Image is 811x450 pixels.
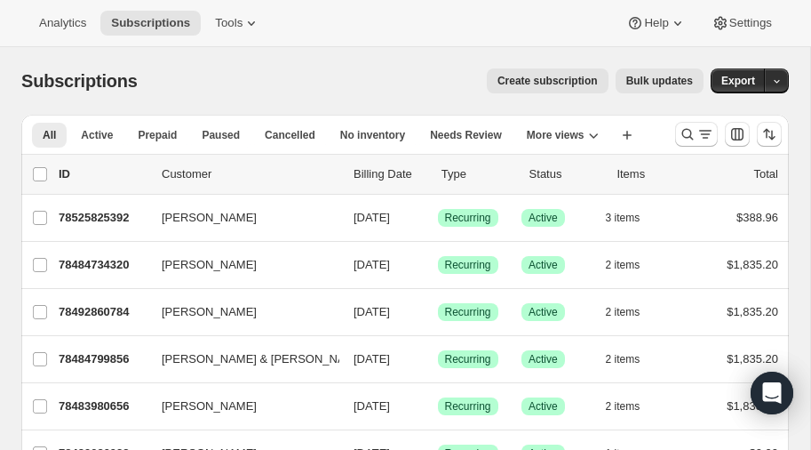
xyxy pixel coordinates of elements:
button: Create new view [613,123,641,148]
button: More views [516,123,609,148]
span: [DATE] [354,399,390,413]
p: Billing Date [354,165,427,183]
span: Recurring [445,211,491,225]
button: Search and filter results [675,122,718,147]
div: Open Intercom Messenger [751,372,793,414]
button: 2 items [606,253,660,277]
button: Settings [701,11,783,36]
div: 78483980656[PERSON_NAME][DATE]SuccessRecurringSuccessActive2 items$1,835.20 [59,394,778,419]
span: More views [527,128,584,142]
button: Sort the results [757,122,782,147]
button: Customize table column order and visibility [725,122,750,147]
span: Subscriptions [111,16,190,30]
span: 3 items [606,211,640,225]
button: Tools [204,11,271,36]
span: 2 items [606,258,640,272]
span: Cancelled [265,128,315,142]
p: Status [529,165,603,183]
span: Active [529,352,558,366]
span: [PERSON_NAME] [162,303,257,321]
button: 2 items [606,300,660,325]
span: [PERSON_NAME] [162,398,257,415]
button: [PERSON_NAME] [151,204,329,232]
span: $1,835.20 [727,305,778,318]
button: Export [711,68,766,93]
span: Active [529,399,558,414]
span: [PERSON_NAME] [162,209,257,227]
span: 2 items [606,305,640,319]
span: $1,835.20 [727,352,778,366]
button: [PERSON_NAME] & [PERSON_NAME] [151,345,329,374]
span: 2 items [606,352,640,366]
span: No inventory [340,128,405,142]
p: 78484799856 [59,350,147,368]
p: Customer [162,165,339,183]
button: Analytics [28,11,97,36]
div: IDCustomerBilling DateTypeStatusItemsTotal [59,165,778,183]
p: Total [754,165,778,183]
span: Active [529,211,558,225]
span: $1,835.20 [727,399,778,413]
span: Active [529,258,558,272]
button: 2 items [606,394,660,419]
div: Items [616,165,690,183]
span: Subscriptions [21,71,138,91]
button: [PERSON_NAME] [151,298,329,326]
span: Active [81,128,113,142]
span: Needs Review [430,128,502,142]
div: Type [441,165,515,183]
span: Recurring [445,352,491,366]
div: 78492860784[PERSON_NAME][DATE]SuccessRecurringSuccessActive2 items$1,835.20 [59,300,778,325]
span: Recurring [445,399,491,414]
span: [DATE] [354,258,390,271]
p: ID [59,165,147,183]
span: Export [721,74,755,88]
p: 78484734320 [59,256,147,274]
span: Help [644,16,668,30]
span: Active [529,305,558,319]
button: Subscriptions [100,11,201,36]
span: Recurring [445,258,491,272]
span: Create subscription [497,74,598,88]
p: 78483980656 [59,398,147,415]
span: [DATE] [354,305,390,318]
button: Bulk updates [616,68,704,93]
div: 78525825392[PERSON_NAME][DATE]SuccessRecurringSuccessActive3 items$388.96 [59,205,778,230]
button: 2 items [606,347,660,372]
span: Analytics [39,16,86,30]
span: Bulk updates [626,74,693,88]
p: 78492860784 [59,303,147,321]
button: Create subscription [487,68,608,93]
div: 78484799856[PERSON_NAME] & [PERSON_NAME][DATE]SuccessRecurringSuccessActive2 items$1,835.20 [59,347,778,372]
span: Recurring [445,305,491,319]
span: Paused [202,128,240,142]
div: 78484734320[PERSON_NAME][DATE]SuccessRecurringSuccessActive2 items$1,835.20 [59,253,778,277]
button: [PERSON_NAME] [151,392,329,421]
span: $388.96 [736,211,778,224]
span: Tools [215,16,243,30]
button: [PERSON_NAME] [151,251,329,279]
button: Help [616,11,696,36]
span: 2 items [606,399,640,414]
span: $1,835.20 [727,258,778,271]
p: 78525825392 [59,209,147,227]
span: [DATE] [354,211,390,224]
span: [DATE] [354,352,390,366]
span: [PERSON_NAME] & [PERSON_NAME] [162,350,366,368]
span: [PERSON_NAME] [162,256,257,274]
span: Prepaid [138,128,177,142]
span: Settings [729,16,772,30]
span: All [43,128,56,142]
button: 3 items [606,205,660,230]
